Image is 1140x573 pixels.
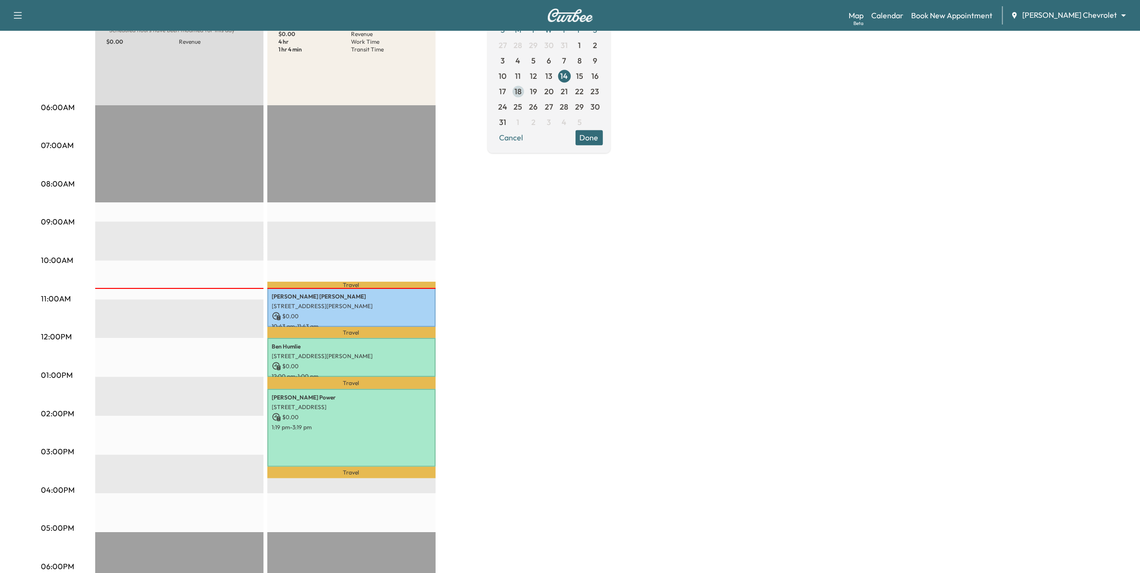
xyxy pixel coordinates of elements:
[561,39,568,51] span: 31
[499,39,507,51] span: 27
[544,39,553,51] span: 30
[1022,10,1117,21] span: [PERSON_NAME] Chevrolet
[272,312,431,321] p: $ 0.00
[547,9,593,22] img: Curbee Logo
[41,369,73,381] p: 01:00PM
[529,101,538,112] span: 26
[590,101,600,112] span: 30
[41,331,72,342] p: 12:00PM
[279,30,351,38] p: $ 0.00
[41,101,75,113] p: 06:00AM
[272,424,431,431] p: 1:19 pm - 3:19 pm
[351,30,424,38] p: Revenue
[563,55,566,66] span: 7
[272,323,431,330] p: 10:43 am - 11:43 am
[514,86,522,97] span: 18
[272,352,431,360] p: [STREET_ADDRESS][PERSON_NAME]
[272,302,431,310] p: [STREET_ADDRESS][PERSON_NAME]
[561,70,568,82] span: 14
[272,362,431,371] p: $ 0.00
[500,86,506,97] span: 17
[591,70,599,82] span: 16
[41,446,75,457] p: 03:00PM
[498,101,507,112] span: 24
[272,413,431,422] p: $ 0.00
[560,101,569,112] span: 28
[514,39,523,51] span: 28
[514,101,523,112] span: 25
[272,373,431,380] p: 12:00 pm - 1:00 pm
[547,116,551,128] span: 3
[517,116,520,128] span: 1
[495,130,528,145] button: Cancel
[279,46,351,53] p: 1 hr 4 min
[499,116,506,128] span: 31
[578,39,581,51] span: 1
[577,116,582,128] span: 5
[41,561,75,572] p: 06:00PM
[531,55,536,66] span: 5
[41,484,75,496] p: 04:00PM
[501,55,505,66] span: 3
[41,293,71,304] p: 11:00AM
[41,139,74,151] p: 07:00AM
[499,70,507,82] span: 10
[591,86,600,97] span: 23
[41,216,75,227] p: 09:00AM
[267,282,436,288] p: Travel
[267,377,436,389] p: Travel
[911,10,992,21] a: Book New Appointment
[576,101,584,112] span: 29
[272,394,431,401] p: [PERSON_NAME] Power
[849,10,864,21] a: MapBeta
[41,254,74,266] p: 10:00AM
[41,522,75,534] p: 05:00PM
[179,38,252,46] p: Revenue
[545,70,552,82] span: 13
[531,116,536,128] span: 2
[41,178,75,189] p: 08:00AM
[547,55,551,66] span: 6
[577,55,582,66] span: 8
[107,38,179,46] p: $ 0.00
[562,116,567,128] span: 4
[530,70,537,82] span: 12
[267,327,436,338] p: Travel
[529,39,538,51] span: 29
[351,38,424,46] p: Work Time
[515,70,521,82] span: 11
[576,70,583,82] span: 15
[545,101,553,112] span: 27
[871,10,903,21] a: Calendar
[576,130,603,145] button: Done
[351,46,424,53] p: Transit Time
[279,38,351,46] p: 4 hr
[853,20,864,27] div: Beta
[530,86,537,97] span: 19
[561,86,568,97] span: 21
[593,55,597,66] span: 9
[41,408,75,419] p: 02:00PM
[272,293,431,300] p: [PERSON_NAME] [PERSON_NAME]
[576,86,584,97] span: 22
[516,55,521,66] span: 4
[272,343,431,350] p: Ben Humlie
[267,467,436,478] p: Travel
[593,39,597,51] span: 2
[544,86,553,97] span: 20
[272,403,431,411] p: [STREET_ADDRESS]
